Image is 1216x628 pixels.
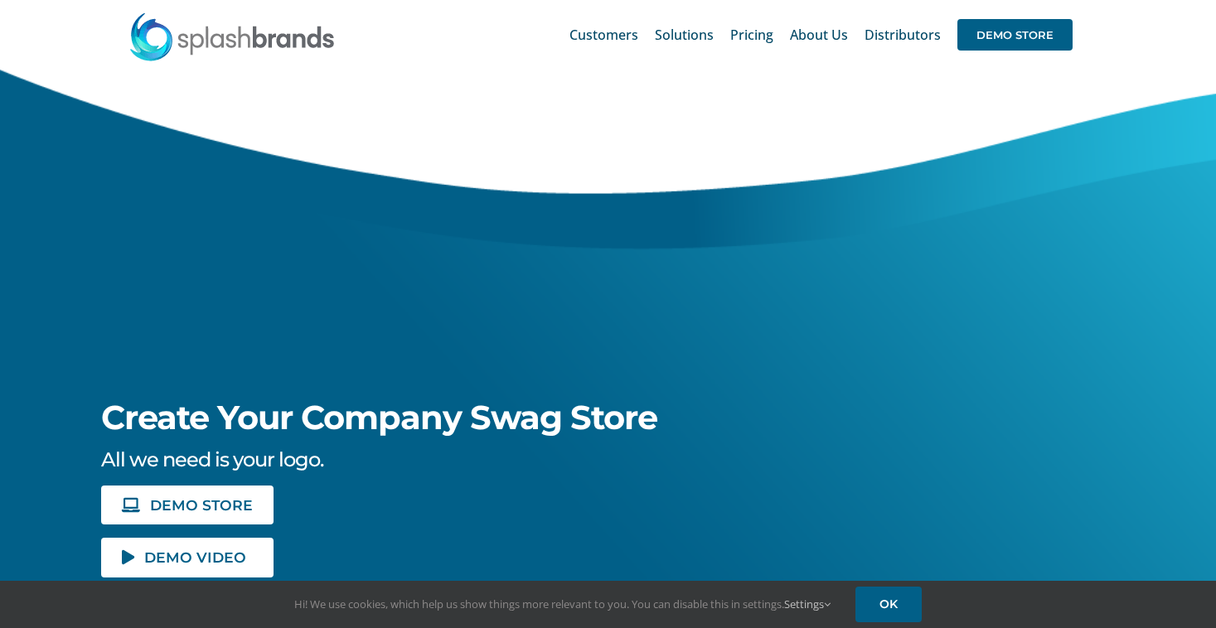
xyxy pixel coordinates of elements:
span: Customers [569,28,638,41]
span: DEMO STORE [150,498,253,512]
a: Settings [784,597,831,611]
span: About Us [790,28,848,41]
img: SplashBrands.com Logo [128,12,336,61]
span: Solutions [655,28,714,41]
a: Customers [569,8,638,61]
span: Pricing [730,28,773,41]
span: Hi! We use cookies, which help us show things more relevant to you. You can disable this in setti... [294,597,831,611]
a: DEMO STORE [101,485,274,524]
a: Distributors [865,8,941,61]
a: OK [855,587,922,622]
a: DEMO STORE [957,8,1073,61]
span: DEMO VIDEO [144,550,246,564]
nav: Main Menu [569,8,1073,61]
span: Distributors [865,28,941,41]
span: All we need is your logo. [101,447,323,471]
span: Create Your Company Swag Store [101,397,657,437]
a: Pricing [730,8,773,61]
span: DEMO STORE [957,19,1073,51]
